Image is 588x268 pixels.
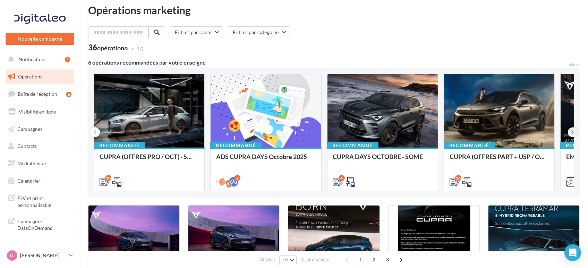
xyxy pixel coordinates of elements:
span: PLV et print personnalisable [17,193,71,208]
button: 12 [279,256,297,265]
a: Visibilité en ligne [4,104,76,119]
span: 3 [382,254,393,265]
span: résultats/page [300,257,329,263]
span: 12 [282,258,288,263]
a: Boîte de réception6 [4,86,76,101]
a: Campagnes [4,122,76,136]
span: Médiathèque [17,160,46,166]
a: Opérations [4,69,76,84]
div: 6 [66,92,71,97]
p: [PERSON_NAME] [20,252,66,259]
span: Campagnes DataOnDemand [17,217,71,232]
span: Campagnes [17,126,42,132]
div: CUPRA (OFFRES PRO / OCT) - SOCIAL MEDIA [100,153,199,167]
span: 1 [355,254,366,265]
span: LL [10,252,15,259]
div: Opérations marketing [88,5,580,15]
button: Notifications 2 [4,52,73,67]
div: 2 [234,175,240,181]
div: opérations [97,45,143,51]
span: 2 [368,254,380,265]
button: Nouvelle campagne [6,33,74,45]
span: Opérations [18,74,42,79]
div: Recommandé [210,142,262,149]
div: 36 [88,44,143,51]
div: Recommandé [327,142,378,149]
div: 4 [339,175,345,181]
span: Visibilité en ligne [19,109,56,115]
div: 10 [105,175,111,181]
span: Calendrier [17,178,41,184]
div: CUPRA (OFFRES PART + USP / OCT) - SOCIAL MEDIA [450,153,549,167]
div: Recommandé [444,142,495,149]
span: Afficher [260,257,275,263]
button: Filtrer par canal [169,26,223,38]
span: (sur 37) [127,45,143,51]
div: Open Intercom Messenger [564,244,581,261]
a: Calendrier [4,174,76,188]
div: ADS CUPRA DAYS Octobre 2025 [216,153,315,167]
div: Recommandé [94,142,145,149]
div: CUPRA DAYS OCTOBRE - SOME [333,153,432,167]
a: PLV et print personnalisable [4,191,76,211]
div: 6 opérations recommandées par votre enseigne [88,60,569,65]
button: Filtrer par catégorie [227,26,290,38]
div: 16 [455,175,461,181]
span: Boîte de réception [18,91,57,97]
a: Contacts [4,139,76,153]
span: Notifications [18,56,46,62]
a: LL [PERSON_NAME] [6,249,74,262]
a: Médiathèque [4,156,76,171]
div: 2 [65,57,70,62]
span: Contacts [17,143,37,149]
a: Campagnes DataOnDemand [4,214,76,234]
